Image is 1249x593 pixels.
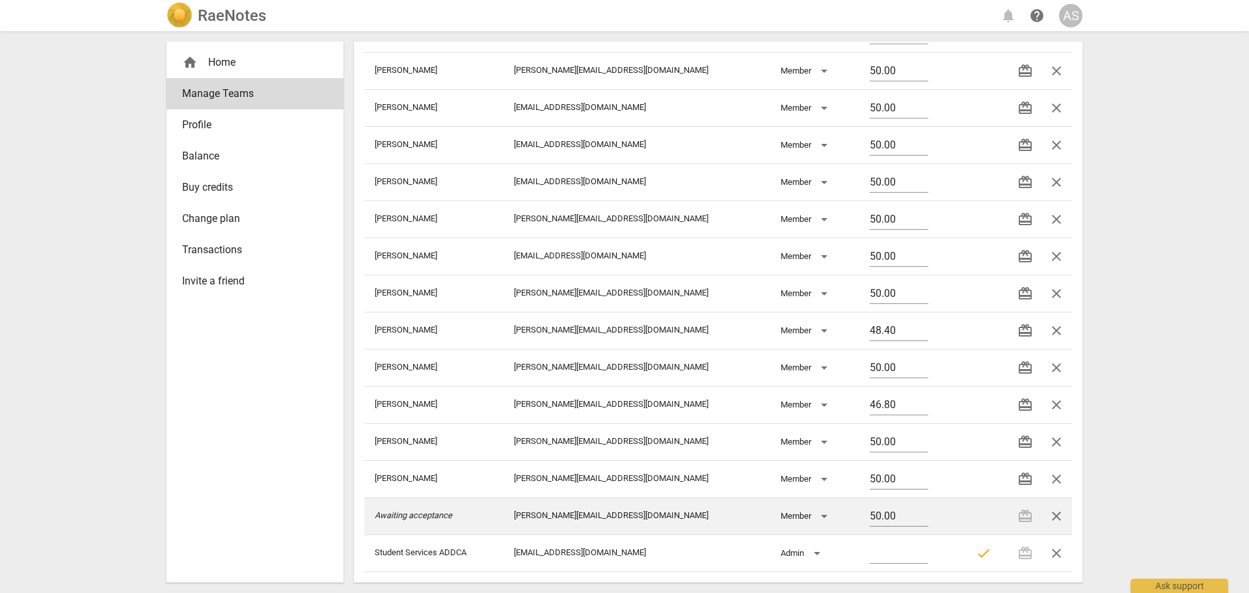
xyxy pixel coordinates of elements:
[1017,286,1033,301] span: redeem
[1010,167,1041,198] button: Transfer credits
[1131,579,1228,593] div: Ask support
[364,238,504,275] td: [PERSON_NAME]
[167,203,343,234] a: Change plan
[1049,212,1064,227] span: close
[1010,426,1041,458] button: Transfer credits
[1010,92,1041,124] button: Transfer credits
[1049,174,1064,190] span: close
[1017,360,1033,376] span: redeem
[364,312,504,349] td: [PERSON_NAME]
[182,55,317,70] div: Home
[1010,463,1041,495] button: Transfer credits
[375,510,452,520] i: Awaiting acceptance
[781,172,832,193] div: Member
[1010,352,1041,383] button: Transfer credits
[504,200,770,238] td: [PERSON_NAME][EMAIL_ADDRESS][DOMAIN_NAME]
[504,275,770,312] td: [PERSON_NAME][EMAIL_ADDRESS][DOMAIN_NAME]
[182,55,198,70] span: home
[504,423,770,460] td: [PERSON_NAME][EMAIL_ADDRESS][DOMAIN_NAME]
[167,141,343,172] a: Balance
[364,89,504,126] td: [PERSON_NAME]
[1049,63,1064,79] span: close
[364,52,504,89] td: [PERSON_NAME]
[167,172,343,203] a: Buy credits
[781,432,832,452] div: Member
[504,163,770,200] td: [EMAIL_ADDRESS][DOMAIN_NAME]
[781,320,832,341] div: Member
[182,180,317,195] span: Buy credits
[198,7,266,25] h2: RaeNotes
[504,497,770,534] td: [PERSON_NAME][EMAIL_ADDRESS][DOMAIN_NAME]
[167,234,343,266] a: Transactions
[968,538,999,569] button: Payer
[364,200,504,238] td: [PERSON_NAME]
[1059,4,1082,27] button: AS
[1049,508,1064,524] span: close
[781,246,832,267] div: Member
[1049,471,1064,487] span: close
[364,349,504,386] td: [PERSON_NAME]
[364,423,504,460] td: [PERSON_NAME]
[1049,545,1064,561] span: close
[781,135,832,156] div: Member
[781,98,832,118] div: Member
[781,506,832,527] div: Member
[182,86,317,102] span: Manage Teams
[364,126,504,163] td: [PERSON_NAME]
[364,460,504,497] td: [PERSON_NAME]
[504,349,770,386] td: [PERSON_NAME][EMAIL_ADDRESS][DOMAIN_NAME]
[976,545,991,561] span: check
[1010,130,1041,161] button: Transfer credits
[364,386,504,423] td: [PERSON_NAME]
[1017,249,1033,264] span: redeem
[1017,100,1033,116] span: redeem
[1049,360,1064,376] span: close
[1017,471,1033,487] span: redeem
[781,209,832,230] div: Member
[504,238,770,275] td: [EMAIL_ADDRESS][DOMAIN_NAME]
[182,148,317,164] span: Balance
[1025,4,1049,27] a: Help
[1017,137,1033,153] span: redeem
[781,357,832,378] div: Member
[1010,241,1041,272] button: Transfer credits
[781,61,832,81] div: Member
[1049,323,1064,338] span: close
[1010,55,1041,87] button: Transfer credits
[167,78,343,109] a: Manage Teams
[1049,137,1064,153] span: close
[1049,397,1064,413] span: close
[504,52,770,89] td: [PERSON_NAME][EMAIL_ADDRESS][DOMAIN_NAME]
[1010,204,1041,235] button: Transfer credits
[182,273,317,289] span: Invite a friend
[1017,63,1033,79] span: redeem
[167,109,343,141] a: Profile
[1010,315,1041,346] button: Transfer credits
[504,126,770,163] td: [EMAIL_ADDRESS][DOMAIN_NAME]
[364,275,504,312] td: [PERSON_NAME]
[1017,174,1033,190] span: redeem
[504,460,770,497] td: [PERSON_NAME][EMAIL_ADDRESS][DOMAIN_NAME]
[1017,323,1033,338] span: redeem
[1017,434,1033,450] span: redeem
[504,89,770,126] td: [EMAIL_ADDRESS][DOMAIN_NAME]
[781,543,825,564] div: Admin
[781,283,832,304] div: Member
[504,386,770,423] td: [PERSON_NAME][EMAIL_ADDRESS][DOMAIN_NAME]
[167,3,266,29] a: LogoRaeNotes
[781,469,832,490] div: Member
[504,312,770,349] td: [PERSON_NAME][EMAIL_ADDRESS][DOMAIN_NAME]
[1049,100,1064,116] span: close
[1017,212,1033,227] span: redeem
[1049,249,1064,264] span: close
[167,3,193,29] img: Logo
[1010,389,1041,421] button: Transfer credits
[1010,278,1041,309] button: Transfer credits
[182,242,317,258] span: Transactions
[781,394,832,415] div: Member
[167,47,343,78] div: Home
[167,266,343,297] a: Invite a friend
[364,163,504,200] td: [PERSON_NAME]
[364,534,504,572] td: Student Services ADDCA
